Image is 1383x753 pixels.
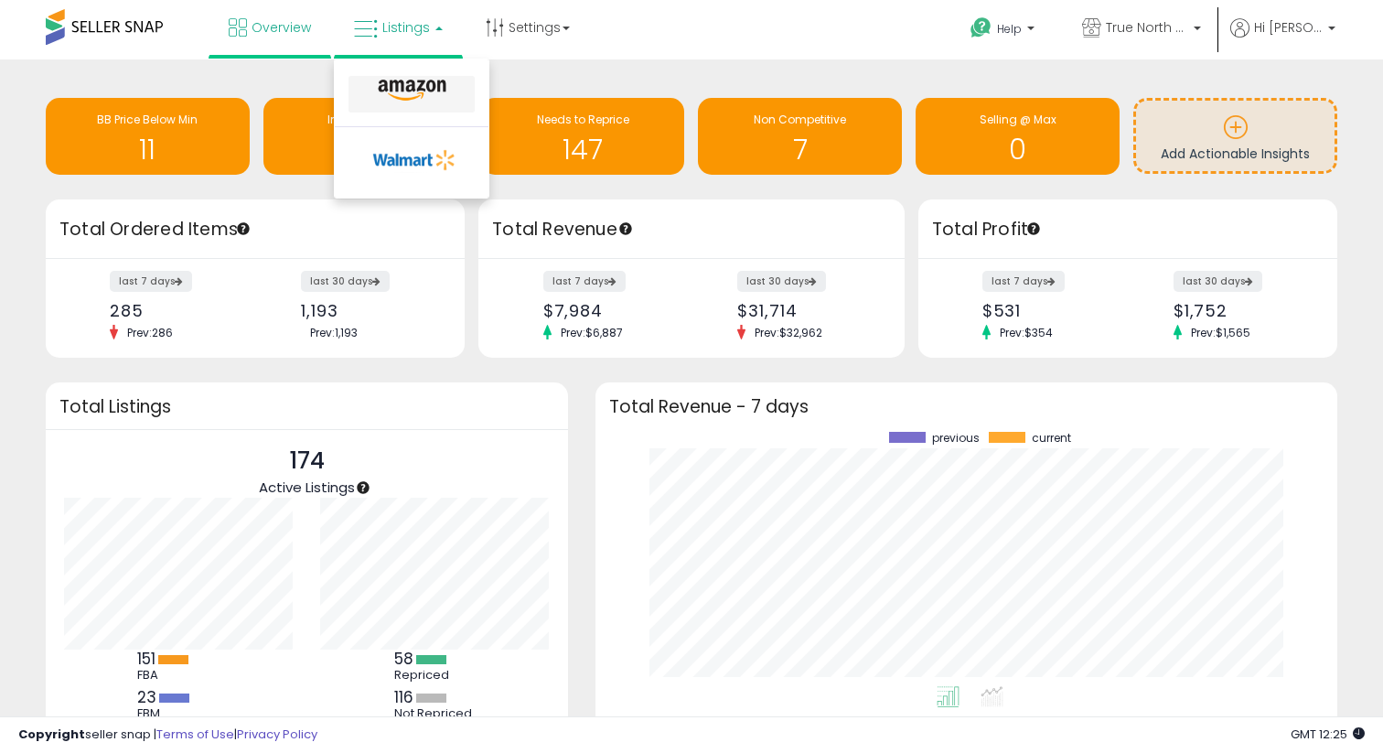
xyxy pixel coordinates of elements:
[1182,325,1260,340] span: Prev: $1,565
[59,400,554,414] h3: Total Listings
[707,134,893,165] h1: 7
[737,271,826,292] label: last 30 days
[754,112,846,127] span: Non Competitive
[1136,101,1335,171] a: Add Actionable Insights
[263,98,467,175] a: Inventory Age 4
[110,301,241,320] div: 285
[543,301,678,320] div: $7,984
[301,325,367,340] span: Prev: 1,193
[237,726,317,743] a: Privacy Policy
[273,134,458,165] h1: 4
[1174,301,1305,320] div: $1,752
[737,301,872,320] div: $31,714
[991,325,1062,340] span: Prev: $354
[1161,145,1310,163] span: Add Actionable Insights
[1254,18,1323,37] span: Hi [PERSON_NAME]
[932,217,1324,242] h3: Total Profit
[137,648,155,670] b: 151
[956,3,1053,59] a: Help
[932,432,980,445] span: previous
[235,221,252,237] div: Tooltip anchor
[97,112,198,127] span: BB Price Below Min
[492,217,891,242] h3: Total Revenue
[110,271,192,292] label: last 7 days
[698,98,902,175] a: Non Competitive 7
[137,686,156,708] b: 23
[394,668,477,683] div: Repriced
[970,16,992,39] i: Get Help
[156,726,234,743] a: Terms of Use
[118,325,182,340] span: Prev: 286
[490,134,676,165] h1: 147
[252,18,311,37] span: Overview
[59,217,451,242] h3: Total Ordered Items
[1106,18,1188,37] span: True North Supply & Co.
[1174,271,1262,292] label: last 30 days
[982,301,1114,320] div: $531
[1032,432,1071,445] span: current
[982,271,1065,292] label: last 7 days
[137,668,220,683] div: FBA
[355,479,371,496] div: Tooltip anchor
[382,18,430,37] span: Listings
[394,648,413,670] b: 58
[537,112,629,127] span: Needs to Reprice
[1230,18,1335,59] a: Hi [PERSON_NAME]
[925,134,1110,165] h1: 0
[745,325,831,340] span: Prev: $32,962
[394,706,477,721] div: Not Repriced
[997,21,1022,37] span: Help
[327,112,403,127] span: Inventory Age
[18,726,85,743] strong: Copyright
[617,221,634,237] div: Tooltip anchor
[980,112,1056,127] span: Selling @ Max
[609,400,1324,414] h3: Total Revenue - 7 days
[18,726,317,744] div: seller snap | |
[46,98,250,175] a: BB Price Below Min 11
[259,444,355,479] p: 174
[552,325,632,340] span: Prev: $6,887
[55,134,241,165] h1: 11
[1025,221,1042,237] div: Tooltip anchor
[543,271,626,292] label: last 7 days
[259,478,355,497] span: Active Listings
[301,301,433,320] div: 1,193
[916,98,1120,175] a: Selling @ Max 0
[481,98,685,175] a: Needs to Reprice 147
[394,686,413,708] b: 116
[137,706,220,721] div: FBM
[301,271,390,292] label: last 30 days
[1291,726,1365,743] span: 2025-08-16 12:25 GMT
